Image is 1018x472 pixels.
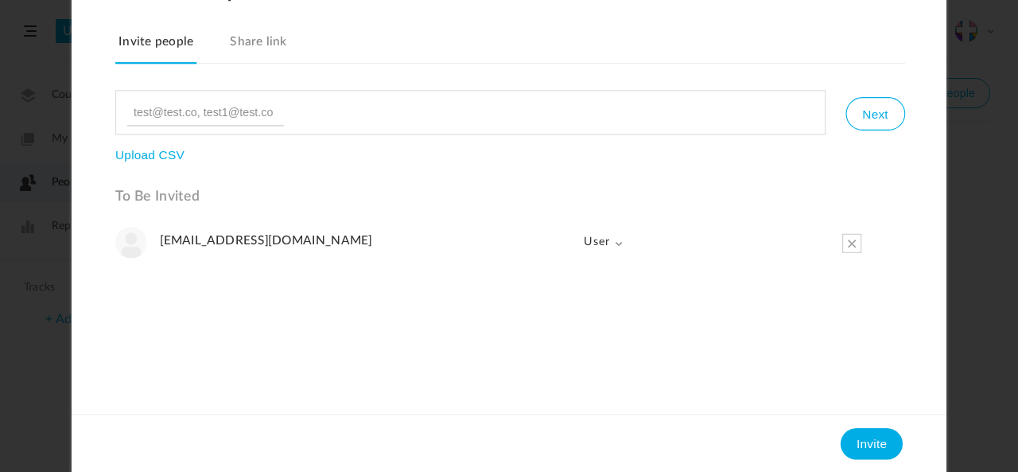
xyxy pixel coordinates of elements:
[227,30,290,64] a: Share link
[115,188,905,205] h3: To Be Invited
[126,99,284,126] input: test@test.co, test1@test.co
[570,226,624,258] span: User
[160,233,561,248] h4: [EMAIL_ADDRESS][DOMAIN_NAME]
[845,97,904,131] button: Next
[115,147,185,162] button: Upload CSV
[841,427,903,459] button: Invite
[115,30,196,64] a: Invite people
